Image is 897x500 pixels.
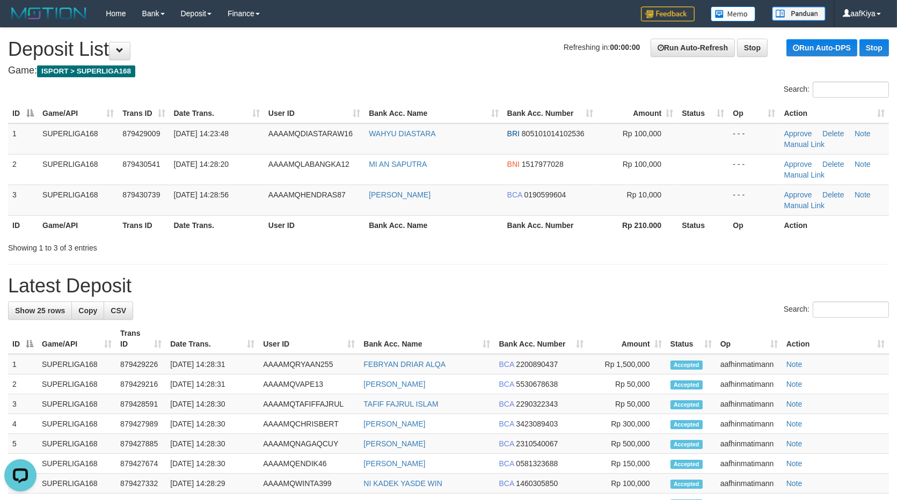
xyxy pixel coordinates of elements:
span: AAAAMQDIASTARAW16 [268,129,353,138]
a: Note [786,380,803,388]
td: 4 [8,414,38,434]
td: SUPERLIGA168 [38,185,118,215]
td: SUPERLIGA168 [38,434,116,454]
td: AAAAMQRYAAN255 [259,354,359,374]
a: Approve [784,190,812,199]
td: SUPERLIGA168 [38,123,118,155]
span: Rp 10,000 [627,190,662,199]
span: [DATE] 14:28:56 [174,190,229,199]
a: Note [786,459,803,468]
a: Run Auto-Refresh [651,39,735,57]
th: User ID: activate to sort column ascending [259,323,359,354]
a: NI KADEK YASDE WIN [363,479,442,488]
td: aafhinmatimann [716,454,782,474]
span: Accepted [670,400,703,409]
a: FEBRYAN DRIAR ALQA [363,360,446,369]
span: [DATE] 14:23:48 [174,129,229,138]
th: Rp 210.000 [597,215,677,235]
a: MI AN SAPUTRA [369,160,427,168]
td: 1 [8,123,38,155]
td: SUPERLIGA168 [38,454,116,474]
th: Action [780,215,889,235]
td: 879427674 [116,454,166,474]
td: AAAAMQNAGAQCUY [259,434,359,454]
th: Status [677,215,728,235]
span: BCA [499,439,514,448]
td: SUPERLIGA168 [38,374,116,394]
th: Trans ID: activate to sort column ascending [116,323,166,354]
a: Note [786,360,803,369]
span: Accepted [670,361,703,370]
span: CSV [111,306,126,315]
a: [PERSON_NAME] [369,190,431,199]
td: 2 [8,374,38,394]
td: aafhinmatimann [716,414,782,434]
span: [DATE] 14:28:20 [174,160,229,168]
a: Stop [859,39,889,56]
td: 879427989 [116,414,166,434]
td: AAAAMQCHRISBERT [259,414,359,434]
a: [PERSON_NAME] [363,420,425,428]
td: 3 [8,394,38,414]
th: Trans ID [118,215,169,235]
th: ID [8,215,38,235]
a: Approve [784,160,812,168]
td: [DATE] 14:28:31 [166,354,259,374]
span: Copy 3423089403 to clipboard [516,420,558,428]
div: Showing 1 to 3 of 3 entries [8,238,366,253]
th: Bank Acc. Name: activate to sort column ascending [364,104,502,123]
th: Bank Acc. Number: activate to sort column ascending [503,104,597,123]
img: Feedback.jpg [641,6,695,21]
td: AAAAMQVAPE13 [259,374,359,394]
td: aafhinmatimann [716,474,782,494]
th: Game/API: activate to sort column ascending [38,323,116,354]
span: 879429009 [122,129,160,138]
th: Bank Acc. Name [364,215,502,235]
th: Date Trans.: activate to sort column ascending [166,323,259,354]
a: Run Auto-DPS [786,39,857,56]
span: BCA [499,360,514,369]
h4: Game: [8,65,889,76]
a: [PERSON_NAME] [363,459,425,468]
a: [PERSON_NAME] [363,380,425,388]
td: 2 [8,154,38,185]
span: ISPORT > SUPERLIGA168 [37,65,135,77]
a: Delete [822,160,844,168]
span: Refreshing in: [564,43,640,52]
td: [DATE] 14:28:31 [166,374,259,394]
a: Note [786,400,803,408]
span: Copy 2310540067 to clipboard [516,439,558,448]
span: 879430739 [122,190,160,199]
td: [DATE] 14:28:30 [166,454,259,474]
span: Accepted [670,480,703,489]
th: Op [728,215,779,235]
td: Rp 100,000 [588,474,666,494]
th: Game/API [38,215,118,235]
label: Search: [784,302,889,318]
a: Note [855,129,871,138]
a: Note [855,190,871,199]
span: Copy 1460305850 to clipboard [516,479,558,488]
span: 879430541 [122,160,160,168]
td: Rp 1,500,000 [588,354,666,374]
span: Copy 805101014102536 to clipboard [522,129,585,138]
a: Copy [71,302,104,320]
th: Trans ID: activate to sort column ascending [118,104,169,123]
th: ID: activate to sort column descending [8,323,38,354]
img: Button%20Memo.svg [711,6,756,21]
a: Manual Link [784,171,825,179]
span: Rp 100,000 [623,129,661,138]
a: Manual Link [784,201,825,210]
td: 879427332 [116,474,166,494]
a: Approve [784,129,812,138]
span: BCA [499,380,514,388]
button: Open LiveChat chat widget [4,4,37,36]
span: BCA [499,479,514,488]
a: Show 25 rows [8,302,72,320]
a: Stop [737,39,768,57]
span: Rp 100,000 [623,160,661,168]
td: - - - [728,185,779,215]
span: Copy 0190599604 to clipboard [524,190,566,199]
span: Copy 5530678638 to clipboard [516,380,558,388]
td: - - - [728,154,779,185]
